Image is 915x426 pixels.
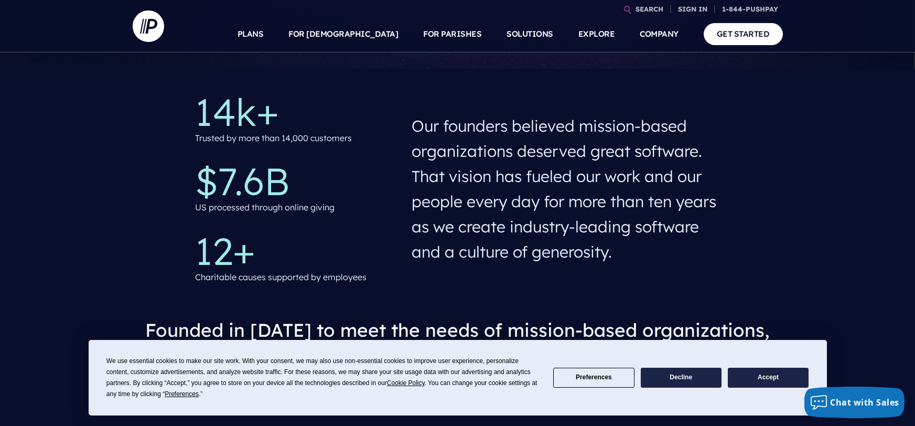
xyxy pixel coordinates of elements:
[195,131,352,146] p: Trusted by more than 14,000 customers
[578,16,615,52] a: EXPLORE
[195,200,335,215] p: US processed through online giving
[387,379,425,387] span: Cookie Policy
[728,368,809,388] button: Accept
[89,340,827,416] div: Cookie Consent Prompt
[106,356,541,400] div: We use essential cookies to make our site work. With your consent, we may also use non-essential ...
[195,232,395,270] p: 12+
[141,310,774,399] h3: Founded in [DATE] to meet the needs of mission-based organizations, [PERSON_NAME] has remained at...
[641,368,722,388] button: Decline
[507,16,554,52] a: SOLUTIONS
[640,16,679,52] a: COMPANY
[704,23,783,45] a: GET STARTED
[553,368,634,388] button: Preferences
[831,397,900,408] span: Chat with Sales
[424,16,482,52] a: FOR PARISHES
[238,16,264,52] a: PLANS
[412,109,720,269] h4: Our founders believed mission-based organizations deserved great software. That vision has fueled...
[195,270,367,285] p: Charitable causes supported by employees
[195,93,395,131] p: 14k+
[804,387,905,418] button: Chat with Sales
[195,162,395,200] p: $7.6B
[289,16,399,52] a: FOR [DEMOGRAPHIC_DATA]
[165,390,199,398] span: Preferences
